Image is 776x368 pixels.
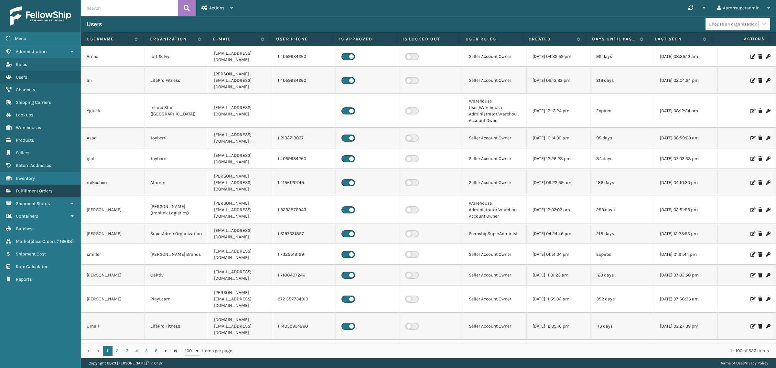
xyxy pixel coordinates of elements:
[590,244,654,265] td: Expired
[16,62,27,67] span: Roles
[463,286,527,313] td: Seller Account Owner
[654,340,718,361] td: [DATE] 07:03:58 pm
[173,348,178,353] span: Go to the last page
[654,196,718,223] td: [DATE] 02:51:53 pm
[185,348,195,354] span: 100
[339,36,390,42] label: Is Approved
[145,196,208,223] td: [PERSON_NAME] (Ironlink Logistics)
[145,286,208,313] td: PlayLearn
[654,46,718,67] td: [DATE] 08:35:13 am
[81,340,145,361] td: ijlal
[10,6,71,26] img: logo
[113,346,122,356] a: 2
[272,223,336,244] td: 1 6197531857
[122,346,132,356] a: 3
[16,49,47,54] span: Administration
[81,67,145,94] td: ali
[463,340,527,361] td: Seller Account Owner
[758,157,762,161] i: Delete
[241,348,769,354] div: 1 - 100 of 526 items
[208,128,272,148] td: [EMAIL_ADDRESS][DOMAIN_NAME]
[527,67,590,94] td: [DATE] 02:13:33 pm
[15,36,26,41] span: Menu
[276,36,327,42] label: User phone
[750,273,754,277] i: Edit
[272,169,336,196] td: 1 4156120749
[592,36,637,42] label: Days until password expires
[766,273,770,277] i: Change Password
[463,313,527,340] td: Seller Account Owner
[81,94,145,128] td: Ygluck
[145,313,208,340] td: LifePro Fitness
[16,201,50,206] span: Shipment Status
[87,20,102,28] h3: Users
[208,67,272,94] td: [PERSON_NAME][EMAIL_ADDRESS][DOMAIN_NAME]
[145,148,208,169] td: Joyberri
[16,163,51,168] span: Return Addresses
[145,223,208,244] td: SuperAdminOrganization
[208,286,272,313] td: [PERSON_NAME][EMAIL_ADDRESS][DOMAIN_NAME]
[16,239,56,244] span: Marketplace Orders
[590,265,654,286] td: 123 days
[81,169,145,196] td: mikechen
[16,276,32,282] span: Reports
[272,67,336,94] td: 1 4059934260
[766,157,770,161] i: Change Password
[208,265,272,286] td: [EMAIL_ADDRESS][DOMAIN_NAME]
[81,196,145,223] td: [PERSON_NAME]
[750,180,754,185] i: Edit
[213,36,258,42] label: E-mail
[463,46,527,67] td: Seller Account Owner
[463,128,527,148] td: Seller Account Owner
[208,340,272,361] td: [EMAIL_ADDRESS][DOMAIN_NAME]
[527,128,590,148] td: [DATE] 10:14:05 am
[714,34,769,44] span: Actions
[16,87,35,92] span: Channels
[272,265,336,286] td: 1 7188407246
[463,196,527,223] td: Warehouse Administrator,Warehouse Account Owner
[16,112,33,118] span: Lookups
[590,67,654,94] td: 219 days
[590,128,654,148] td: 95 days
[463,244,527,265] td: Seller Account Owner
[758,297,762,301] i: Delete
[654,265,718,286] td: [DATE] 07:03:58 pm
[142,346,151,356] a: 5
[150,36,194,42] label: Organization
[766,109,770,113] i: Change Password
[132,346,142,356] a: 4
[151,346,161,356] a: 6
[527,340,590,361] td: [DATE] 12:25:40 pm
[758,109,762,113] i: Delete
[527,94,590,128] td: [DATE] 12:13:24 pm
[750,157,754,161] i: Edit
[81,265,145,286] td: [PERSON_NAME]
[758,180,762,185] i: Delete
[590,340,654,361] td: 84 days
[208,244,272,265] td: [EMAIL_ADDRESS][DOMAIN_NAME]
[750,54,754,59] i: Edit
[16,100,51,105] span: Shipping Carriers
[463,223,527,244] td: ScanshipSuperAdministrator
[527,223,590,244] td: [DATE] 04:24:46 pm
[750,297,754,301] i: Edit
[590,94,654,128] td: Expired
[81,148,145,169] td: ijlal
[272,286,336,313] td: 972 587734010
[145,67,208,94] td: LifePro Fitness
[272,46,336,67] td: 1 4059934260
[272,196,336,223] td: 1 3232876943
[529,36,573,42] label: Created
[57,239,74,244] span: ( 116698 )
[758,136,762,140] i: Delete
[16,150,29,156] span: Sellers
[758,54,762,59] i: Delete
[208,169,272,196] td: [PERSON_NAME][EMAIL_ADDRESS][DOMAIN_NAME]
[654,223,718,244] td: [DATE] 12:23:55 pm
[171,346,180,356] a: Go to the last page
[16,188,52,194] span: Fulfillment Orders
[527,265,590,286] td: [DATE] 11:31:23 am
[766,324,770,329] i: Change Password
[463,265,527,286] td: Seller Account Owner
[16,213,38,219] span: Containers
